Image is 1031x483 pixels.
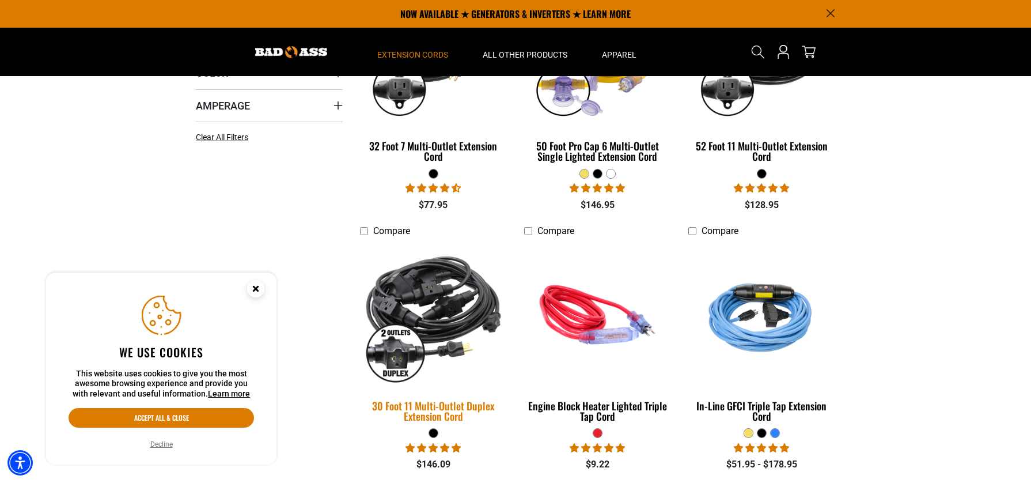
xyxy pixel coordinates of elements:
a: black 30 Foot 11 Multi-Outlet Duplex Extension Cord [360,243,507,428]
span: 5.00 stars [734,443,789,454]
a: Clear All Filters [196,131,253,144]
summary: All Other Products [465,28,585,76]
span: 5.00 stars [570,443,625,454]
div: In-Line GFCI Triple Tap Extension Cord [688,401,835,421]
img: Bad Ass Extension Cords [255,46,327,58]
div: $51.95 - $178.95 [688,458,835,471]
button: Accept all & close [69,408,254,428]
img: black [353,241,514,388]
div: $146.95 [524,198,671,212]
span: Amperage [196,99,250,112]
a: Open this option [774,28,793,76]
summary: Amperage [196,89,343,122]
a: This website uses cookies to give you the most awesome browsing experience and provide you with r... [208,389,250,398]
div: $77.95 [360,198,507,212]
span: Compare [702,225,738,236]
span: 4.80 stars [570,183,625,194]
img: Light Blue [689,248,834,380]
div: Accessibility Menu [7,450,33,476]
span: 5.00 stars [405,443,461,454]
img: red [525,248,670,380]
button: Decline [147,439,176,450]
p: This website uses cookies to give you the most awesome browsing experience and provide you with r... [69,369,254,399]
button: Close this option [235,273,276,308]
div: 50 Foot Pro Cap 6 Multi-Outlet Single Lighted Extension Cord [524,141,671,161]
div: $146.09 [360,458,507,471]
span: 4.74 stars [405,183,461,194]
span: Apparel [602,50,636,60]
span: All Other Products [483,50,567,60]
span: Clear All Filters [196,133,248,142]
span: Extension Cords [377,50,448,60]
summary: Extension Cords [360,28,465,76]
div: 32 Foot 7 Multi-Outlet Extension Cord [360,141,507,161]
summary: Search [749,43,767,61]
a: red Engine Block Heater Lighted Triple Tap Cord [524,243,671,428]
summary: Apparel [585,28,654,76]
h2: We use cookies [69,345,254,360]
div: $9.22 [524,458,671,471]
div: Engine Block Heater Lighted Triple Tap Cord [524,401,671,421]
div: 52 Foot 11 Multi-Outlet Extension Cord [688,141,835,161]
a: cart [799,45,818,59]
span: 4.95 stars [734,183,789,194]
aside: Cookie Consent [46,273,276,465]
div: 30 Foot 11 Multi-Outlet Duplex Extension Cord [360,401,507,421]
a: Light Blue In-Line GFCI Triple Tap Extension Cord [688,243,835,428]
div: $128.95 [688,198,835,212]
span: Compare [537,225,574,236]
span: Compare [373,225,410,236]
